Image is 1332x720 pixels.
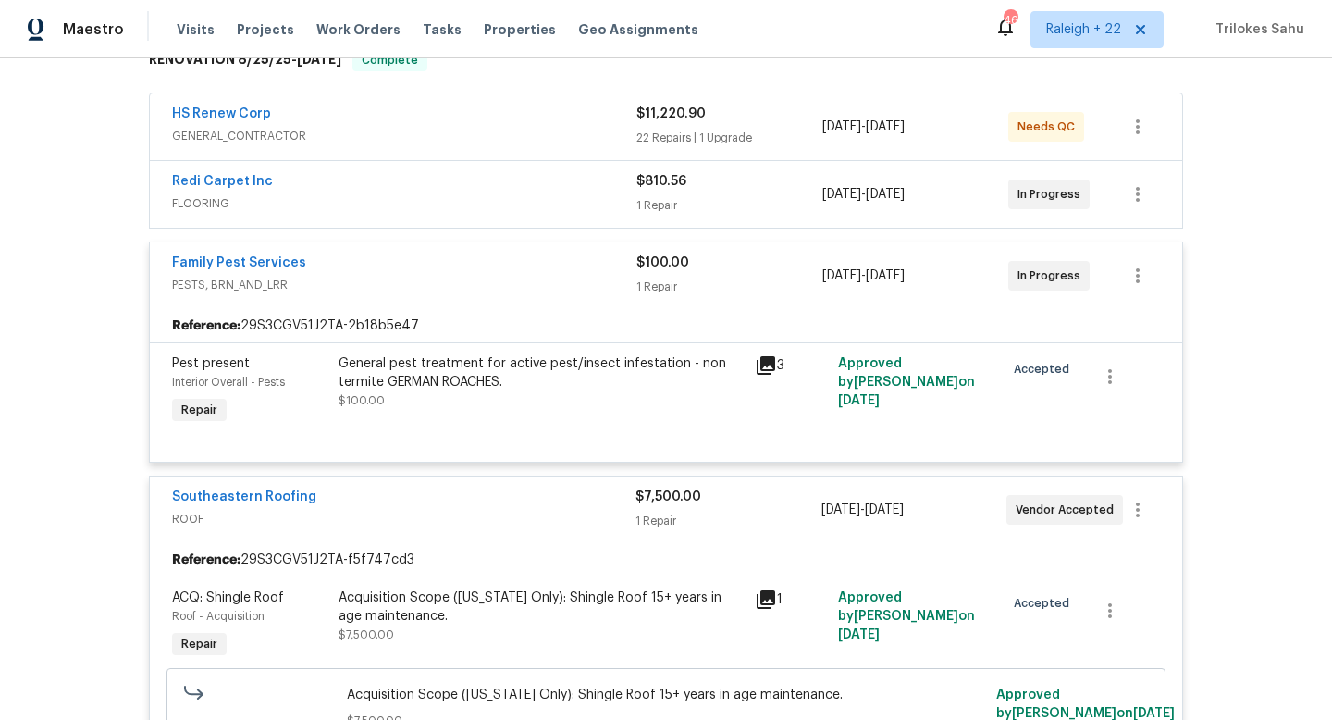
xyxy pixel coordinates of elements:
[1017,118,1082,136] span: Needs QC
[316,20,401,39] span: Work Orders
[821,503,860,516] span: [DATE]
[172,276,636,294] span: PESTS, BRN_AND_LRR
[1046,20,1121,39] span: Raleigh + 22
[1133,707,1175,720] span: [DATE]
[1208,20,1304,39] span: Trilokes Sahu
[172,611,265,622] span: Roof - Acquisition
[822,269,861,282] span: [DATE]
[1016,501,1121,519] span: Vendor Accepted
[838,591,975,641] span: Approved by [PERSON_NAME] on
[172,175,273,188] a: Redi Carpet Inc
[635,512,820,530] div: 1 Repair
[822,185,905,204] span: -
[237,20,294,39] span: Projects
[172,256,306,269] a: Family Pest Services
[838,357,975,407] span: Approved by [PERSON_NAME] on
[838,394,880,407] span: [DATE]
[484,20,556,39] span: Properties
[238,53,291,66] span: 8/25/25
[238,53,341,66] span: -
[297,53,341,66] span: [DATE]
[866,269,905,282] span: [DATE]
[150,309,1182,342] div: 29S3CGV51J2TA-2b18b5e47
[866,188,905,201] span: [DATE]
[172,551,240,569] b: Reference:
[172,490,316,503] a: Southeastern Roofing
[354,51,425,69] span: Complete
[866,120,905,133] span: [DATE]
[755,354,827,377] div: 3
[755,589,827,611] div: 1
[172,127,636,145] span: GENERAL_CONTRACTOR
[339,354,744,391] div: General pest treatment for active pest/insect infestation - non termite GERMAN ROACHES.
[172,591,284,604] span: ACQ: Shingle Roof
[63,20,124,39] span: Maestro
[150,543,1182,577] div: 29S3CGV51J2TA-f5f747cd3
[339,629,394,640] span: $7,500.00
[172,317,240,335] b: Reference:
[172,107,271,120] a: HS Renew Corp
[578,20,698,39] span: Geo Assignments
[174,635,225,653] span: Repair
[822,188,861,201] span: [DATE]
[636,278,822,296] div: 1 Repair
[636,256,689,269] span: $100.00
[339,589,744,626] div: Acquisition Scope ([US_STATE] Only): Shingle Roof 15+ years in age maintenance.
[635,490,701,503] span: $7,500.00
[1014,594,1077,613] span: Accepted
[149,49,341,71] h6: RENOVATION
[636,196,822,215] div: 1 Repair
[143,31,1189,90] div: RENOVATION 8/25/25-[DATE]Complete
[821,501,904,519] span: -
[1017,267,1088,285] span: In Progress
[996,689,1175,720] span: Approved by [PERSON_NAME] on
[822,267,905,285] span: -
[172,357,250,370] span: Pest present
[174,401,225,419] span: Repair
[347,686,986,704] span: Acquisition Scope ([US_STATE] Only): Shingle Roof 15+ years in age maintenance.
[838,628,880,641] span: [DATE]
[636,107,706,120] span: $11,220.90
[865,503,904,516] span: [DATE]
[1014,360,1077,379] span: Accepted
[172,510,635,528] span: ROOF
[822,120,861,133] span: [DATE]
[1004,11,1017,30] div: 460
[636,129,822,147] div: 22 Repairs | 1 Upgrade
[339,395,385,406] span: $100.00
[172,377,285,388] span: Interior Overall - Pests
[423,23,462,36] span: Tasks
[177,20,215,39] span: Visits
[172,194,636,213] span: FLOORING
[1017,185,1088,204] span: In Progress
[822,118,905,136] span: -
[636,175,686,188] span: $810.56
